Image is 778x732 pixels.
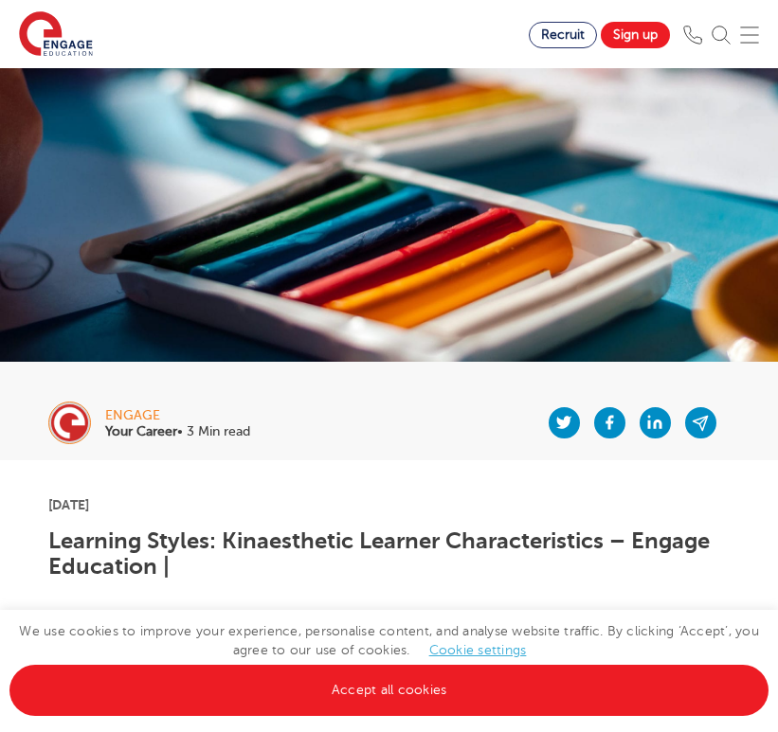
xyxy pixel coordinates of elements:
img: Engage Education [19,11,93,59]
a: Accept all cookies [9,665,769,716]
img: Mobile Menu [740,26,759,45]
img: Phone [683,26,702,45]
a: Sign up [601,22,670,48]
img: Search [712,26,731,45]
b: Your Career [105,424,177,438]
p: • 3 Min read [105,425,250,438]
a: Cookie settings [429,643,527,657]
div: engage [105,409,250,422]
h1: Learning Styles: Kinaesthetic Learner Characteristics – Engage Education | [48,528,731,579]
span: Recruit [541,27,585,42]
a: Recruit [529,22,597,48]
p: [DATE] [48,498,731,511]
h2: What is kinaesthetic learning? [48,607,731,639]
span: We use cookies to improve your experience, personalise content, and analyse website traffic. By c... [9,624,769,697]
